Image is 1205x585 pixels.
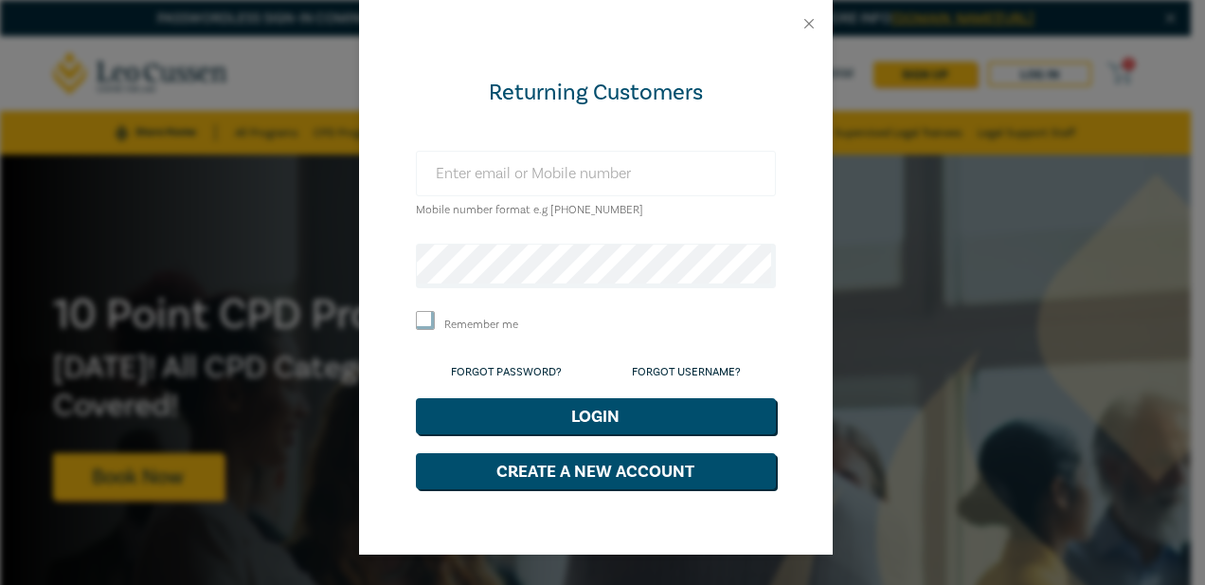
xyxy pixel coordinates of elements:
[416,151,776,196] input: Enter email or Mobile number
[800,15,818,32] button: Close
[444,317,518,333] label: Remember me
[416,78,776,108] div: Returning Customers
[416,398,776,434] button: Login
[416,203,643,217] small: Mobile number format e.g [PHONE_NUMBER]
[416,453,776,489] button: Create a New Account
[451,365,562,379] a: Forgot Password?
[632,365,741,379] a: Forgot Username?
